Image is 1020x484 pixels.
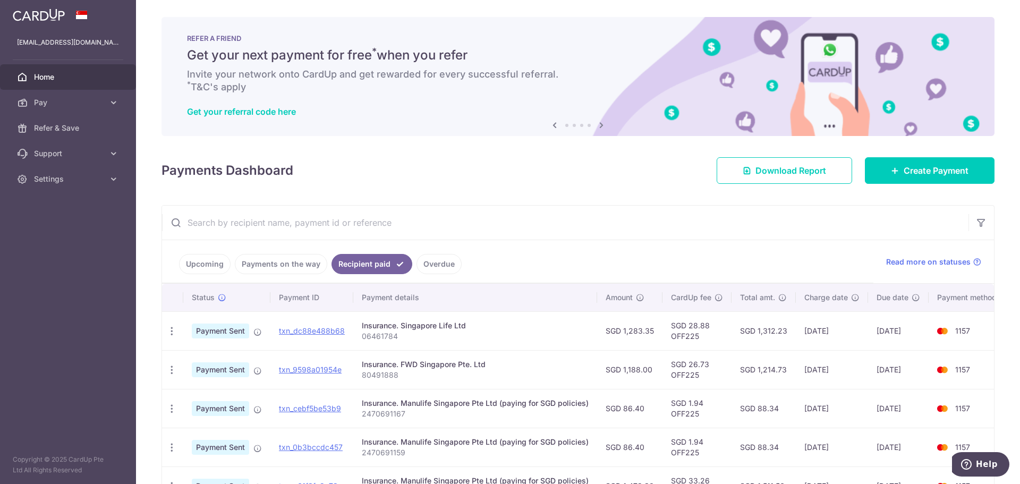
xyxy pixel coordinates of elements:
div: Insurance. Manulife Singapore Pte Ltd (paying for SGD policies) [362,437,589,447]
td: SGD 26.73 OFF225 [662,350,732,389]
p: REFER A FRIEND [187,34,969,43]
a: Overdue [416,254,462,274]
span: 1157 [955,404,970,413]
td: [DATE] [868,311,929,350]
input: Search by recipient name, payment id or reference [162,206,968,240]
img: Bank Card [932,402,953,415]
iframe: Opens a widget where you can find more information [952,452,1009,479]
td: SGD 88.34 [732,428,796,466]
td: [DATE] [868,350,929,389]
span: Download Report [755,164,826,177]
a: Download Report [717,157,852,184]
span: Charge date [804,292,848,303]
p: [EMAIL_ADDRESS][DOMAIN_NAME] [17,37,119,48]
span: CardUp fee [671,292,711,303]
p: 80491888 [362,370,589,380]
span: Settings [34,174,104,184]
p: 2470691167 [362,409,589,419]
td: [DATE] [796,389,868,428]
span: 1157 [955,365,970,374]
td: SGD 86.40 [597,428,662,466]
td: [DATE] [796,350,868,389]
img: RAF banner [161,17,994,136]
span: Amount [606,292,633,303]
td: [DATE] [868,428,929,466]
h6: Invite your network onto CardUp and get rewarded for every successful referral. T&C's apply [187,68,969,94]
td: SGD 1.94 OFF225 [662,428,732,466]
img: Bank Card [932,441,953,454]
a: Get your referral code here [187,106,296,117]
p: 06461784 [362,331,589,342]
td: [DATE] [796,311,868,350]
th: Payment method [929,284,1009,311]
span: Create Payment [904,164,968,177]
h4: Payments Dashboard [161,161,293,180]
img: CardUp [13,9,65,21]
a: txn_9598a01954e [279,365,342,374]
td: SGD 1,214.73 [732,350,796,389]
h5: Get your next payment for free when you refer [187,47,969,64]
span: Status [192,292,215,303]
td: SGD 1.94 OFF225 [662,389,732,428]
td: SGD 28.88 OFF225 [662,311,732,350]
span: Payment Sent [192,440,249,455]
a: Read more on statuses [886,257,981,267]
div: Insurance. Manulife Singapore Pte Ltd (paying for SGD policies) [362,398,589,409]
td: SGD 1,283.35 [597,311,662,350]
div: Insurance. FWD Singapore Pte. Ltd [362,359,589,370]
th: Payment ID [270,284,353,311]
a: Recipient paid [331,254,412,274]
span: Payment Sent [192,401,249,416]
span: Payment Sent [192,324,249,338]
a: Upcoming [179,254,231,274]
img: Bank Card [932,363,953,376]
span: Support [34,148,104,159]
td: SGD 1,312.23 [732,311,796,350]
div: Insurance. Singapore Life Ltd [362,320,589,331]
span: Home [34,72,104,82]
span: Due date [877,292,908,303]
a: Payments on the way [235,254,327,274]
a: txn_cebf5be53b9 [279,404,341,413]
span: Read more on statuses [886,257,971,267]
span: 1157 [955,326,970,335]
a: txn_dc88e488b68 [279,326,345,335]
td: [DATE] [868,389,929,428]
span: 1157 [955,443,970,452]
th: Payment details [353,284,597,311]
td: SGD 1,188.00 [597,350,662,389]
span: Payment Sent [192,362,249,377]
td: [DATE] [796,428,868,466]
span: Refer & Save [34,123,104,133]
a: txn_0b3bccdc457 [279,443,343,452]
a: Create Payment [865,157,994,184]
span: Pay [34,97,104,108]
td: SGD 88.34 [732,389,796,428]
p: 2470691159 [362,447,589,458]
td: SGD 86.40 [597,389,662,428]
img: Bank Card [932,325,953,337]
span: Total amt. [740,292,775,303]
